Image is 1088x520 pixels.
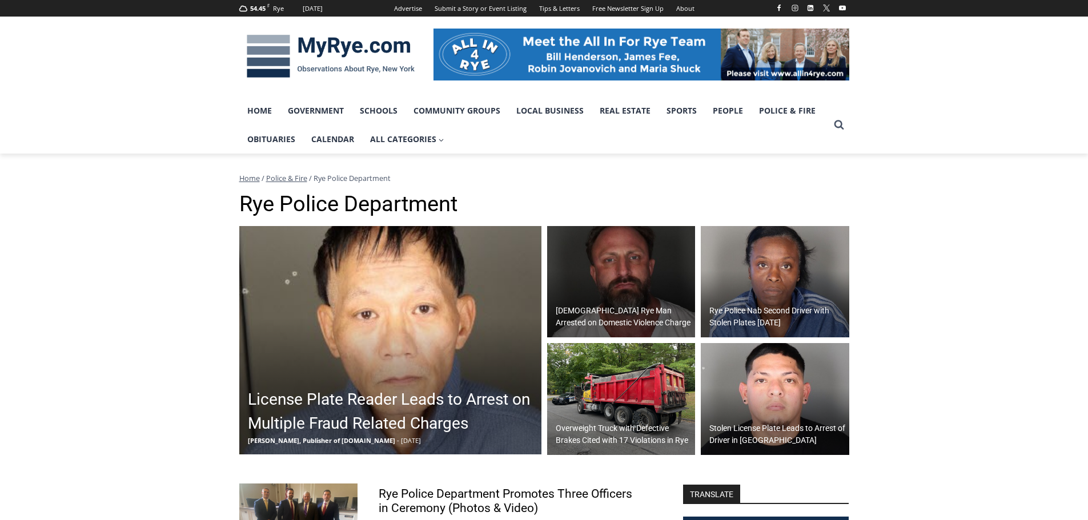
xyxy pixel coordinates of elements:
span: / [262,173,264,183]
a: Government [280,96,352,125]
nav: Breadcrumbs [239,172,849,184]
a: Overweight Truck with Defective Brakes Cited with 17 Violations in Rye [547,343,696,455]
span: All Categories [370,133,444,146]
h2: [DEMOGRAPHIC_DATA] Rye Man Arrested on Domestic Violence Charge [556,305,693,329]
a: Home [239,173,260,183]
div: Rye [273,3,284,14]
span: [PERSON_NAME], Publisher of [DOMAIN_NAME] [248,436,395,445]
span: Rye Police Department [314,173,391,183]
div: [DATE] [303,3,323,14]
img: (PHOTO: On Monday, October 13, 2025, Rye PD arrested Ming Wu, 60, of Flushing, New York, on multi... [239,226,541,454]
nav: Primary Navigation [239,96,829,154]
span: [DATE] [401,436,421,445]
h2: License Plate Reader Leads to Arrest on Multiple Fraud Related Charges [248,388,539,436]
span: - [397,436,399,445]
a: Facebook [772,1,786,15]
h1: Rye Police Department [239,191,849,217]
img: MyRye.com [239,27,422,86]
a: Police & Fire [266,173,307,183]
img: (PHOTO: Rye PD arrested Michael P. O’Connell, age 42 of Rye, NY, on a domestic violence charge on... [547,226,696,338]
a: Calendar [303,125,362,154]
a: Stolen License Plate Leads to Arrest of Driver in [GEOGRAPHIC_DATA] [701,343,849,455]
img: (PHOTO: On Wednesday, September 24, 2025, the Rye PD issued 17 violations for a construction truc... [547,343,696,455]
a: People [705,96,751,125]
a: Obituaries [239,125,303,154]
img: (PHOTO: On September 25, 2025, Rye PD arrested Oscar Magallanes of College Point, New York for cr... [701,343,849,455]
a: Real Estate [592,96,659,125]
a: Police & Fire [751,96,824,125]
a: Rye Police Department Promotes Three Officers in Ceremony (Photos & Video) [379,487,632,515]
a: [DEMOGRAPHIC_DATA] Rye Man Arrested on Domestic Violence Charge [547,226,696,338]
a: Local Business [508,96,592,125]
a: Sports [659,96,705,125]
span: / [309,173,312,183]
a: Home [239,96,280,125]
a: Community Groups [406,96,508,125]
a: X [820,1,833,15]
a: Instagram [788,1,802,15]
span: 54.45 [250,4,266,13]
img: (PHOTO: On September 26, 2025, the Rye Police Department arrested Nicole Walker of the Bronx for ... [701,226,849,338]
a: License Plate Reader Leads to Arrest on Multiple Fraud Related Charges [PERSON_NAME], Publisher o... [239,226,541,454]
button: View Search Form [829,115,849,135]
span: F [267,2,270,9]
a: All Categories [362,125,452,154]
h2: Rye Police Nab Second Driver with Stolen Plates [DATE] [709,305,846,329]
a: Linkedin [804,1,817,15]
strong: TRANSLATE [683,485,740,503]
a: YouTube [836,1,849,15]
a: Rye Police Nab Second Driver with Stolen Plates [DATE] [701,226,849,338]
h2: Overweight Truck with Defective Brakes Cited with 17 Violations in Rye [556,422,693,446]
h2: Stolen License Plate Leads to Arrest of Driver in [GEOGRAPHIC_DATA] [709,422,846,446]
img: All in for Rye [433,29,849,80]
a: Schools [352,96,406,125]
